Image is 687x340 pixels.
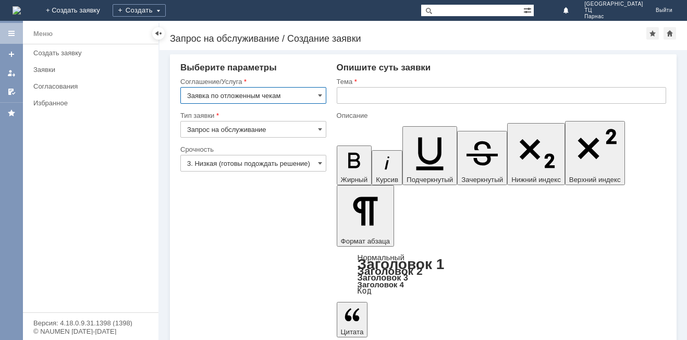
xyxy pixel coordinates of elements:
div: Сделать домашней страницей [664,27,676,40]
a: Заголовок 1 [358,256,445,272]
button: Формат абзаца [337,185,394,247]
button: Курсив [372,150,402,185]
a: Заголовок 3 [358,273,408,282]
div: Срочность [180,146,324,153]
a: Код [358,286,372,296]
a: Заголовок 4 [358,280,404,289]
span: Расширенный поиск [523,5,534,15]
div: Соглашение/Услуга [180,78,324,85]
button: Подчеркнутый [402,126,457,185]
a: Создать заявку [3,46,20,63]
button: Верхний индекс [565,121,625,185]
a: Заявки [29,62,156,78]
button: Жирный [337,145,372,185]
div: © NAUMEN [DATE]-[DATE] [33,328,148,335]
div: Тема [337,78,664,85]
a: Заголовок 2 [358,265,423,277]
img: logo [13,6,21,15]
div: Добавить в избранное [646,27,659,40]
div: Избранное [33,99,141,107]
span: Нижний индекс [511,176,561,184]
div: Описание [337,112,664,119]
span: Жирный [341,176,368,184]
span: Парнас [584,14,643,20]
button: Нижний индекс [507,123,565,185]
div: Тип заявки [180,112,324,119]
div: Меню [33,28,53,40]
span: Зачеркнутый [461,176,503,184]
div: Заявки [33,66,152,74]
a: Мои согласования [3,83,20,100]
span: Цитата [341,328,364,336]
div: Скрыть меню [152,27,165,40]
a: Создать заявку [29,45,156,61]
span: Выберите параметры [180,63,277,72]
button: Зачеркнутый [457,131,507,185]
a: Согласования [29,78,156,94]
span: ТЦ [584,7,643,14]
span: [GEOGRAPHIC_DATA] [584,1,643,7]
span: Подчеркнутый [407,176,453,184]
span: Опишите суть заявки [337,63,431,72]
button: Цитата [337,302,368,337]
div: Версия: 4.18.0.9.31.1398 (1398) [33,320,148,326]
div: Создать заявку [33,49,152,57]
a: Перейти на домашнюю страницу [13,6,21,15]
div: Создать [113,4,166,17]
div: Запрос на обслуживание / Создание заявки [170,33,646,44]
span: Верхний индекс [569,176,621,184]
span: Формат абзаца [341,237,390,245]
a: Нормальный [358,253,404,262]
div: Формат абзаца [337,254,666,295]
div: Согласования [33,82,152,90]
a: Мои заявки [3,65,20,81]
span: Курсив [376,176,398,184]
